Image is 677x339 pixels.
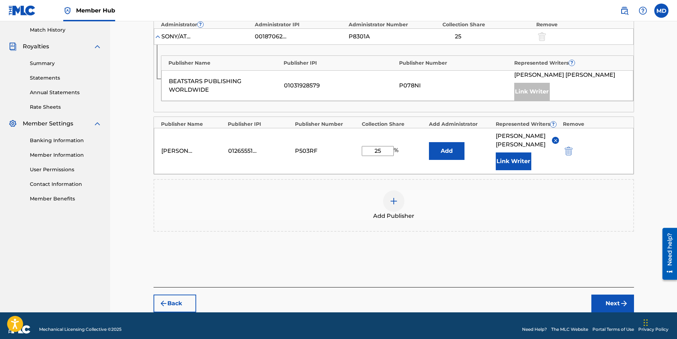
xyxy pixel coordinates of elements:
[394,146,400,156] span: %
[641,305,677,339] iframe: Chat Widget
[657,225,677,282] iframe: Resource Center
[399,81,511,90] div: P078NI
[30,181,102,188] a: Contact Information
[30,166,102,173] a: User Permissions
[9,42,17,51] img: Royalties
[9,325,31,334] img: logo
[553,138,558,143] img: remove-from-list-button
[30,60,102,67] a: Summary
[159,299,168,308] img: 7ee5dd4eb1f8a8e3ef2f.svg
[592,326,634,333] a: Portal Terms of Use
[161,120,225,128] div: Publisher Name
[39,326,122,333] span: Mechanical Licensing Collective © 2025
[565,147,573,155] img: 12a2ab48e56ec057fbd8.svg
[255,21,345,28] div: Administrator IPI
[93,119,102,128] img: expand
[284,81,396,90] div: 01031928579
[168,59,280,67] div: Publisher Name
[362,120,425,128] div: Collection Share
[373,212,414,220] span: Add Publisher
[154,33,161,40] img: expand-cell-toggle
[551,326,588,333] a: The MLC Website
[522,326,547,333] a: Need Help?
[389,197,398,205] img: add
[550,122,556,127] span: ?
[30,74,102,82] a: Statements
[514,59,626,67] div: Represented Writers
[76,6,115,15] span: Member Hub
[9,5,36,16] img: MLC Logo
[154,295,196,312] button: Back
[93,42,102,51] img: expand
[284,59,396,67] div: Publisher IPI
[429,120,493,128] div: Add Administrator
[399,59,511,67] div: Publisher Number
[30,195,102,203] a: Member Benefits
[638,326,668,333] a: Privacy Policy
[654,4,668,18] div: User Menu
[617,4,632,18] a: Public Search
[30,151,102,159] a: Member Information
[30,103,102,111] a: Rate Sheets
[23,119,73,128] span: Member Settings
[536,21,627,28] div: Remove
[228,120,291,128] div: Publisher IPI
[496,152,531,170] button: Link Writer
[30,137,102,144] a: Banking Information
[569,60,575,66] span: ?
[563,120,627,128] div: Remove
[496,132,547,149] span: [PERSON_NAME] [PERSON_NAME]
[591,295,634,312] button: Next
[639,6,647,15] img: help
[63,6,72,15] img: Top Rightsholder
[349,21,439,28] div: Administrator Number
[620,299,628,308] img: f7272a7cc735f4ea7f67.svg
[30,89,102,96] a: Annual Statements
[23,42,49,51] span: Royalties
[30,26,102,34] a: Match History
[198,22,203,27] span: ?
[295,120,359,128] div: Publisher Number
[9,119,17,128] img: Member Settings
[644,312,648,333] div: Drag
[442,21,533,28] div: Collection Share
[429,142,464,160] button: Add
[169,77,280,94] div: BEATSTARS PUBLISHING WORLDWIDE
[496,120,559,128] div: Represented Writers
[636,4,650,18] div: Help
[161,21,251,28] div: Administrator
[514,71,615,79] span: [PERSON_NAME] [PERSON_NAME]
[620,6,629,15] img: search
